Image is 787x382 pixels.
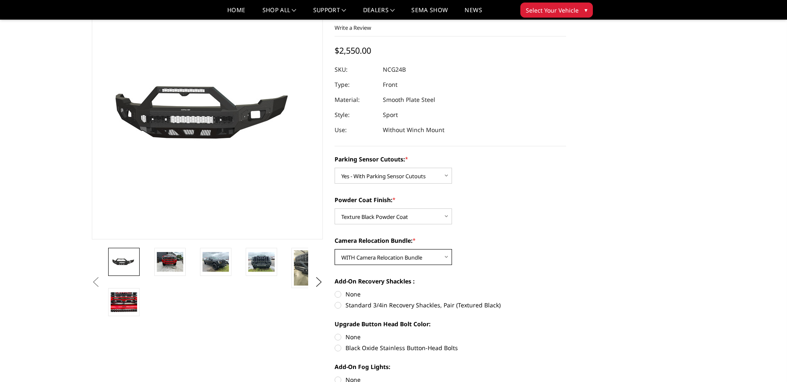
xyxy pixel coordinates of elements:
[383,62,406,77] dd: NCG24B
[335,333,566,341] label: None
[313,7,346,19] a: Support
[383,77,397,92] dd: Front
[111,292,137,312] img: 2024-2025 GMC 2500-3500 - Freedom Series - Sport Front Bumper (non-winch)
[90,276,102,288] button: Previous
[335,77,377,92] dt: Type:
[335,343,566,352] label: Black Oxide Stainless Button-Head Bolts
[248,252,275,272] img: 2024-2025 GMC 2500-3500 - Freedom Series - Sport Front Bumper (non-winch)
[335,277,566,286] label: Add-On Recovery Shackles :
[335,45,371,56] span: $2,550.00
[383,92,435,107] dd: Smooth Plate Steel
[520,3,593,18] button: Select Your Vehicle
[363,7,395,19] a: Dealers
[465,7,482,19] a: News
[227,7,245,19] a: Home
[157,252,183,272] img: 2024-2025 GMC 2500-3500 - Freedom Series - Sport Front Bumper (non-winch)
[203,252,229,272] img: 2024-2025 GMC 2500-3500 - Freedom Series - Sport Front Bumper (non-winch)
[383,122,444,138] dd: Without Winch Mount
[584,5,587,14] span: ▾
[335,195,566,204] label: Powder Coat Finish:
[335,24,371,31] a: Write a Review
[111,256,137,268] img: 2024-2025 GMC 2500-3500 - Freedom Series - Sport Front Bumper (non-winch)
[294,250,320,286] img: 2024-2025 GMC 2500-3500 - Freedom Series - Sport Front Bumper (non-winch)
[411,7,448,19] a: SEMA Show
[335,155,566,164] label: Parking Sensor Cutouts:
[335,62,377,77] dt: SKU:
[335,320,566,328] label: Upgrade Button Head Bolt Color:
[335,301,566,309] label: Standard 3/4in Recovery Shackles, Pair (Textured Black)
[262,7,296,19] a: shop all
[335,107,377,122] dt: Style:
[383,107,398,122] dd: Sport
[335,92,377,107] dt: Material:
[312,276,325,288] button: Next
[335,122,377,138] dt: Use:
[526,6,579,15] span: Select Your Vehicle
[335,362,566,371] label: Add-On Fog Lights:
[335,290,566,299] label: None
[335,236,566,245] label: Camera Relocation Bundle:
